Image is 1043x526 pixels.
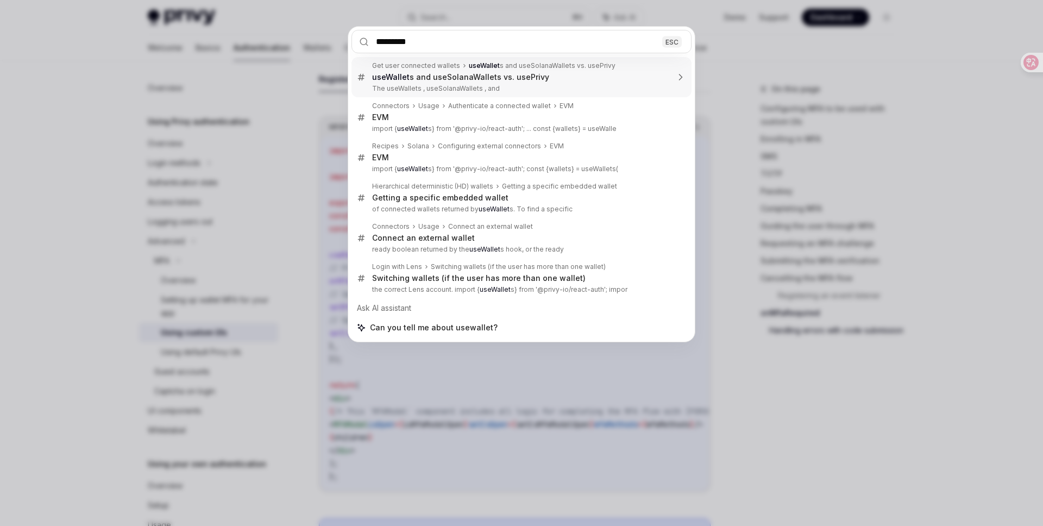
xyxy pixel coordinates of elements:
p: ready boolean returned by the s hook, or the ready [372,245,669,254]
div: ESC [662,36,682,47]
b: useWallet [479,205,510,213]
div: Getting a specific embedded wallet [372,193,508,203]
div: Connectors [372,102,410,110]
div: s and useSolanaWallets vs. usePrivy [372,72,549,82]
div: EVM [550,142,564,151]
div: Usage [418,222,439,231]
b: useWallet [469,61,500,70]
p: import { s} from '@privy-io/react-auth'; const {wallets} = useWallets( [372,165,669,173]
div: EVM [372,112,389,122]
div: Configuring external connectors [438,142,541,151]
div: Ask AI assistant [351,298,692,318]
div: s and useSolanaWallets vs. usePrivy [469,61,615,70]
div: Authenticate a connected wallet [448,102,551,110]
div: Solana [407,142,429,151]
b: useWallet [397,124,428,133]
div: Hierarchical deterministic (HD) wallets [372,182,493,191]
div: Login with Lens [372,262,422,271]
span: Can you tell me about usewallet? [370,322,498,333]
p: The useWallets , useSolanaWallets , and [372,84,669,93]
b: useWallet [469,245,500,253]
div: Switching wallets (if the user has more than one wallet) [431,262,606,271]
div: Get user connected wallets [372,61,460,70]
div: EVM [560,102,574,110]
b: useWallet [480,285,511,293]
div: Connectors [372,222,410,231]
p: import { s} from '@privy-io/react-auth'; ... const {wallets} = useWalle [372,124,669,133]
b: useWallet [397,165,428,173]
div: Getting a specific embedded wallet [502,182,617,191]
p: the correct Lens account. import { s} from '@privy-io/react-auth'; impor [372,285,669,294]
div: Connect an external wallet [448,222,533,231]
div: Switching wallets (if the user has more than one wallet) [372,273,586,283]
div: EVM [372,153,389,162]
b: useWallet [372,72,410,82]
div: Usage [418,102,439,110]
div: Connect an external wallet [372,233,475,243]
div: Recipes [372,142,399,151]
p: of connected wallets returned by s. To find a specific [372,205,669,214]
